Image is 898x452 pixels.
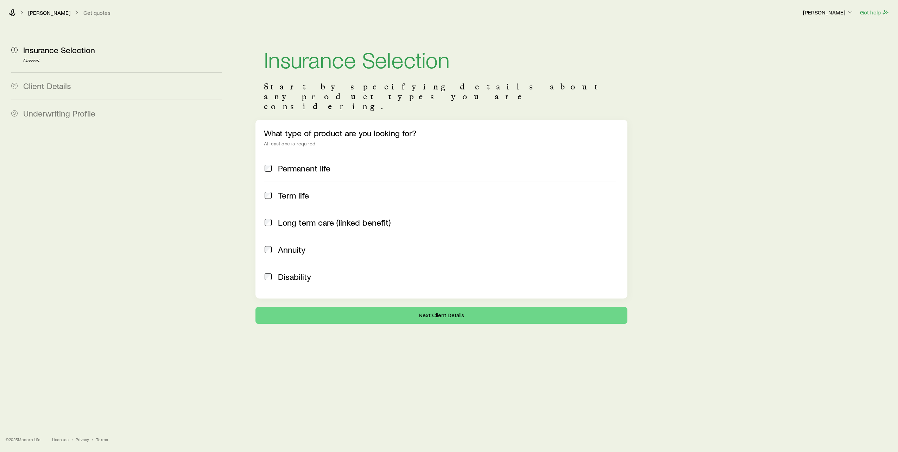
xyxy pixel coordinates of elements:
[860,8,890,17] button: Get help
[23,45,95,55] span: Insurance Selection
[265,165,272,172] input: Permanent life
[264,128,619,138] p: What type of product are you looking for?
[11,110,18,117] span: 3
[52,437,69,442] a: Licenses
[803,9,854,16] p: [PERSON_NAME]
[278,218,391,227] span: Long term care (linked benefit)
[23,81,71,91] span: Client Details
[28,9,70,16] p: [PERSON_NAME]
[76,437,89,442] a: Privacy
[264,82,619,111] p: Start by specifying details about any product types you are considering.
[278,190,309,200] span: Term life
[96,437,108,442] a: Terms
[265,219,272,226] input: Long term care (linked benefit)
[11,83,18,89] span: 2
[11,47,18,53] span: 1
[23,58,222,64] p: Current
[265,273,272,280] input: Disability
[92,437,93,442] span: •
[6,437,41,442] p: © 2025 Modern Life
[264,48,619,70] h1: Insurance Selection
[278,245,305,255] span: Annuity
[71,437,73,442] span: •
[83,10,111,16] button: Get quotes
[23,108,95,118] span: Underwriting Profile
[278,163,330,173] span: Permanent life
[265,192,272,199] input: Term life
[803,8,854,17] button: [PERSON_NAME]
[264,141,619,146] div: At least one is required
[278,272,311,282] span: Disability
[255,307,627,324] button: Next: Client Details
[265,246,272,253] input: Annuity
